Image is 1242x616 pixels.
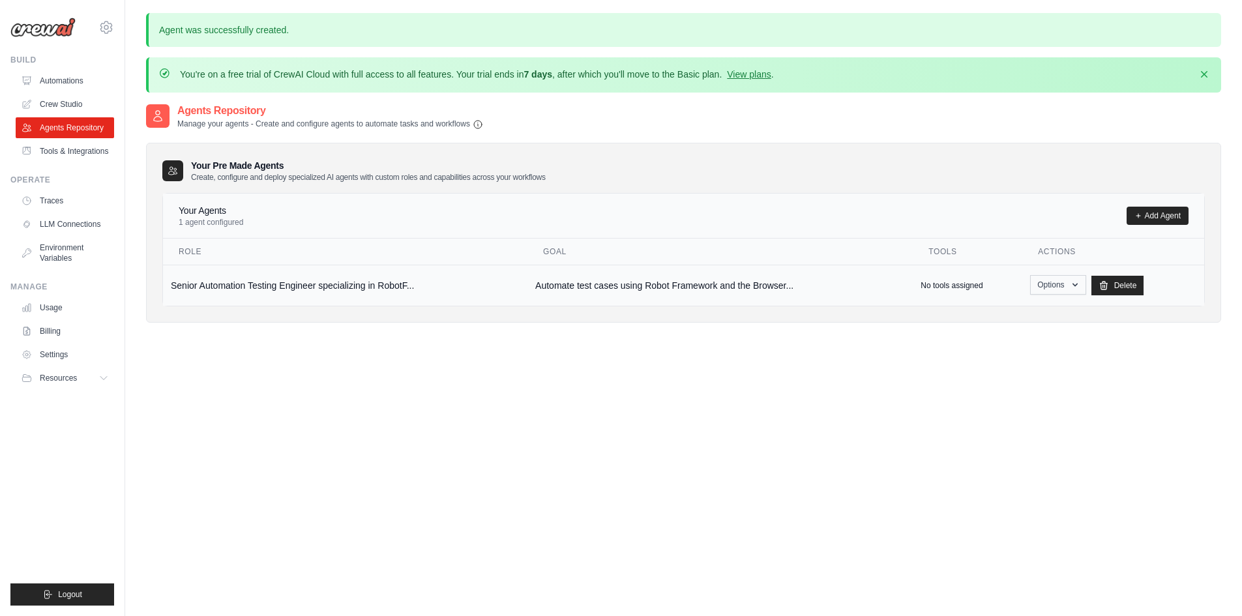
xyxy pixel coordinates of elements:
[16,141,114,162] a: Tools & Integrations
[921,280,983,291] p: No tools assigned
[16,297,114,318] a: Usage
[146,13,1221,47] p: Agent was successfully created.
[163,265,527,306] td: Senior Automation Testing Engineer specializing in RobotF...
[1030,275,1086,295] button: Options
[10,583,114,606] button: Logout
[16,214,114,235] a: LLM Connections
[163,239,527,265] th: Role
[524,69,552,80] strong: 7 days
[16,237,114,269] a: Environment Variables
[1127,207,1189,225] a: Add Agent
[16,344,114,365] a: Settings
[191,159,546,183] h3: Your Pre Made Agents
[177,103,483,119] h2: Agents Repository
[10,282,114,292] div: Manage
[16,321,114,342] a: Billing
[179,204,243,217] h4: Your Agents
[16,94,114,115] a: Crew Studio
[177,119,483,130] p: Manage your agents - Create and configure agents to automate tasks and workflows
[10,18,76,37] img: Logo
[40,373,77,383] span: Resources
[180,68,774,81] p: You're on a free trial of CrewAI Cloud with full access to all features. Your trial ends in , aft...
[913,239,1022,265] th: Tools
[527,239,913,265] th: Goal
[727,69,771,80] a: View plans
[16,368,114,389] button: Resources
[16,70,114,91] a: Automations
[191,172,546,183] p: Create, configure and deploy specialized AI agents with custom roles and capabilities across your...
[10,55,114,65] div: Build
[1091,276,1144,295] a: Delete
[16,190,114,211] a: Traces
[16,117,114,138] a: Agents Repository
[10,175,114,185] div: Operate
[527,265,913,306] td: Automate test cases using Robot Framework and the Browser...
[1022,239,1204,265] th: Actions
[58,589,82,600] span: Logout
[179,217,243,227] p: 1 agent configured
